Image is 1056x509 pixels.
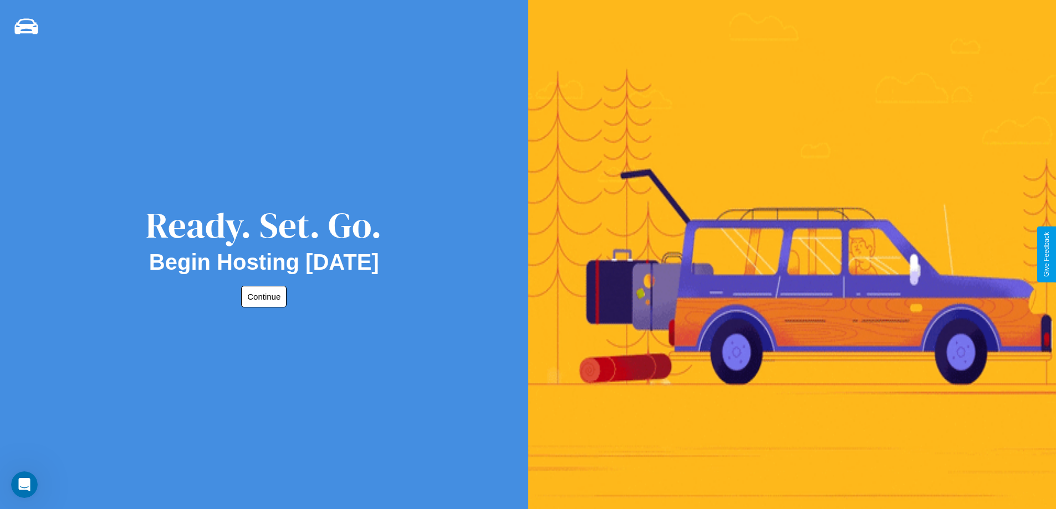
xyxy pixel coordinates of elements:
button: Continue [241,286,287,307]
div: Ready. Set. Go. [146,200,382,250]
div: Give Feedback [1043,232,1050,277]
h2: Begin Hosting [DATE] [149,250,379,275]
iframe: Intercom live chat [11,471,38,498]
